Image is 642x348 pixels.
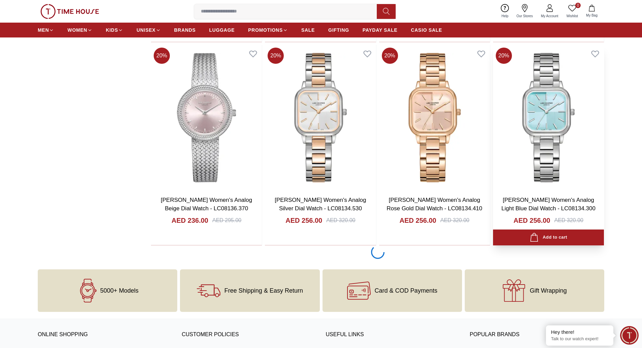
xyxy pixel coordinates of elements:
a: Help [497,3,513,20]
a: BRANDS [174,24,196,36]
img: Lee Cooper Women's Analog Silver Dial Watch - LC08134.530 [265,45,376,190]
span: Wishlist [564,14,581,19]
span: SALE [301,27,315,33]
span: Help [499,14,511,19]
div: AED 295.00 [212,216,241,224]
a: [PERSON_NAME] Women's Analog Light Blue Dial Watch - LC08134.300 [501,197,595,212]
p: Talk to our watch expert! [551,336,608,342]
a: UNISEX [136,24,160,36]
a: Our Stores [513,3,537,20]
a: 0Wishlist [562,3,582,20]
h3: ONLINE SHOPPING [38,330,172,340]
a: WOMEN [67,24,92,36]
a: SALE [301,24,315,36]
h4: AED 256.00 [400,216,436,225]
span: 20 % [154,48,170,64]
div: AED 320.00 [440,216,469,224]
span: WOMEN [67,27,87,33]
span: My Bag [583,13,600,18]
span: Our Stores [514,14,536,19]
a: PROMOTIONS [248,24,288,36]
a: [PERSON_NAME] Women's Analog Rose Gold Dial Watch - LC08134.410 [387,197,482,212]
h4: AED 256.00 [514,216,550,225]
img: ... [40,4,99,19]
span: 5000+ Models [100,287,139,294]
span: CASIO SALE [411,27,442,33]
h3: CUSTOMER POLICIES [182,330,316,340]
span: PROMOTIONS [248,27,283,33]
a: PAYDAY SALE [363,24,397,36]
span: 20 % [382,48,398,64]
span: LUGGAGE [209,27,235,33]
a: LUGGAGE [209,24,235,36]
img: Lee Cooper Women's Analog Light Blue Dial Watch - LC08134.300 [493,45,604,190]
span: 20 % [496,48,512,64]
a: CASIO SALE [411,24,442,36]
span: Free Shipping & Easy Return [224,287,303,294]
h3: Popular Brands [470,330,604,340]
button: Add to cart [493,230,604,245]
h4: AED 236.00 [172,216,208,225]
img: Lee Cooper Women's Analog Rose Gold Dial Watch - LC08134.410 [379,45,490,190]
div: Add to cart [530,233,567,242]
span: 0 [575,3,581,8]
a: [PERSON_NAME] Women's Analog Beige Dial Watch - LC08136.370 [161,197,252,212]
a: MEN [38,24,54,36]
span: My Account [538,14,561,19]
h3: USEFUL LINKS [326,330,460,340]
span: GIFTING [328,27,349,33]
a: GIFTING [328,24,349,36]
img: Lee Cooper Women's Analog Beige Dial Watch - LC08136.370 [151,45,262,190]
span: BRANDS [174,27,196,33]
span: 20 % [268,48,284,64]
div: AED 320.00 [554,216,583,224]
button: My Bag [582,3,602,19]
div: Hey there! [551,329,608,336]
span: MEN [38,27,49,33]
span: PAYDAY SALE [363,27,397,33]
span: KIDS [106,27,118,33]
h4: AED 256.00 [285,216,322,225]
a: [PERSON_NAME] Women's Analog Silver Dial Watch - LC08134.530 [275,197,366,212]
span: Card & COD Payments [375,287,437,294]
div: AED 320.00 [326,216,355,224]
span: Gift Wrapping [530,287,567,294]
span: UNISEX [136,27,155,33]
div: Chat Widget [620,326,639,345]
a: KIDS [106,24,123,36]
